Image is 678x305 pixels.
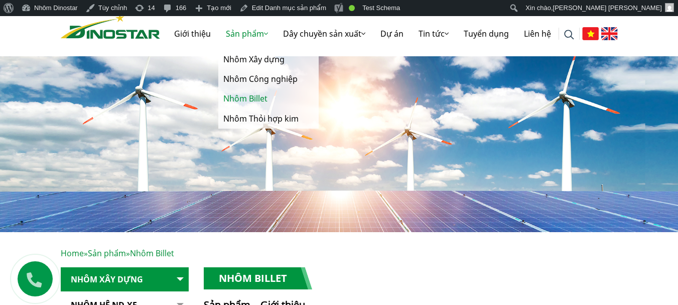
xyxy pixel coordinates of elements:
[516,18,559,50] a: Liên hệ
[218,18,276,50] a: Sản phẩm
[218,50,319,69] a: Nhôm Xây dựng
[130,248,174,259] span: Nhôm Billet
[61,248,174,259] span: » »
[61,248,84,259] a: Home
[218,109,319,129] a: Nhôm Thỏi hợp kim
[601,27,618,40] img: English
[564,30,574,40] img: search
[553,4,662,12] span: [PERSON_NAME] [PERSON_NAME]
[411,18,456,50] a: Tin tức
[61,267,189,292] a: Nhôm Xây dựng
[218,69,319,89] a: Nhôm Công nghiệp
[582,27,599,40] img: Tiếng Việt
[349,5,355,11] div: Tốt
[218,89,319,109] a: Nhôm Billet
[204,267,312,289] h1: Nhôm Billet
[167,18,218,50] a: Giới thiệu
[61,14,160,39] img: Nhôm Dinostar
[276,18,373,50] a: Dây chuyền sản xuất
[456,18,516,50] a: Tuyển dụng
[373,18,411,50] a: Dự án
[88,248,126,259] a: Sản phẩm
